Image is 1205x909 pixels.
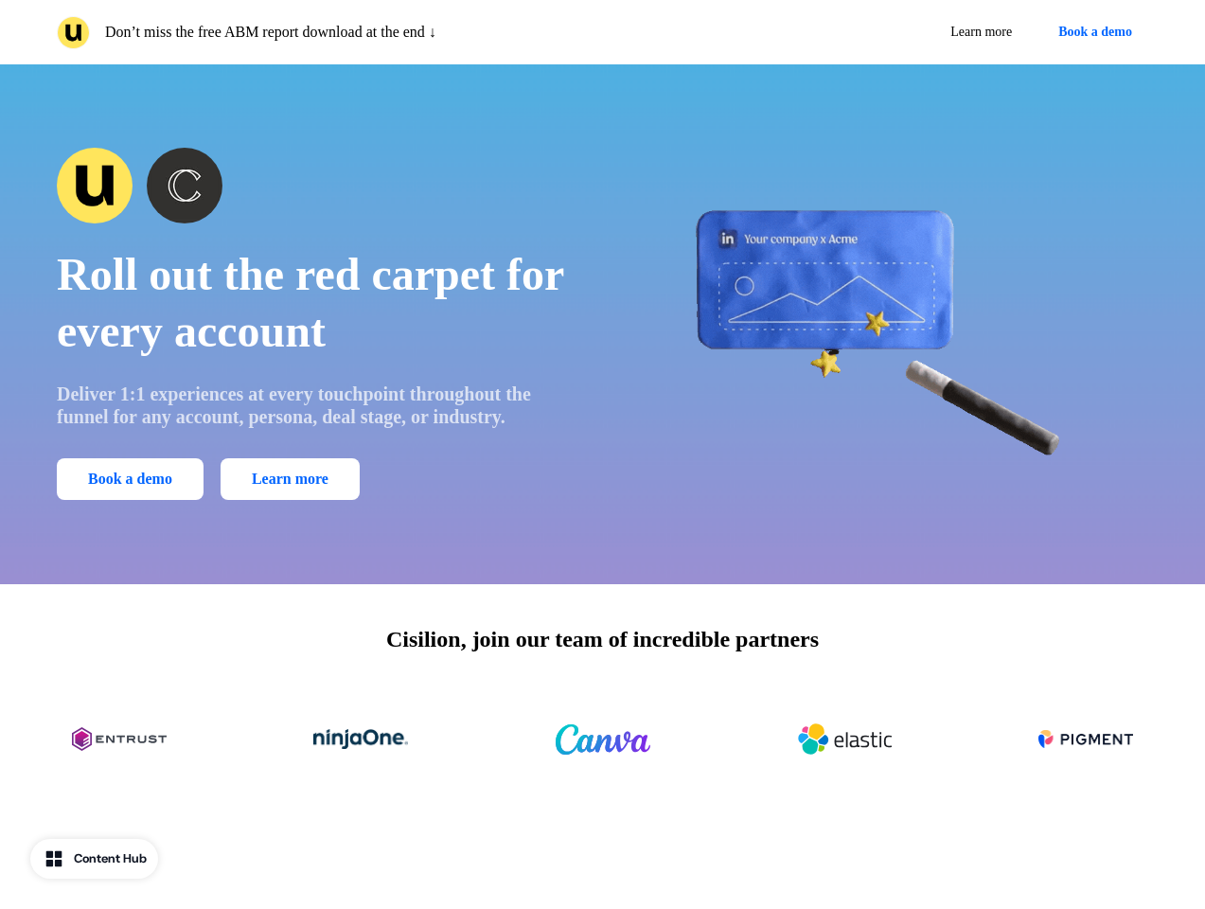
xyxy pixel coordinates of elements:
button: Book a demo [57,458,204,500]
button: Book a demo [1042,15,1148,49]
p: Cisilion, join our team of incredible partners [386,622,819,656]
a: Learn more [221,458,360,500]
p: Deliver 1:1 experiences at every touchpoint throughout the funnel for any account, persona, deal ... [57,383,576,428]
p: Don’t miss the free ABM report download at the end ↓ [105,21,436,44]
span: Roll out the red carpet for every account [57,249,563,356]
a: Learn more [935,15,1027,49]
div: Content Hub [74,849,147,868]
button: Content Hub [30,839,158,879]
